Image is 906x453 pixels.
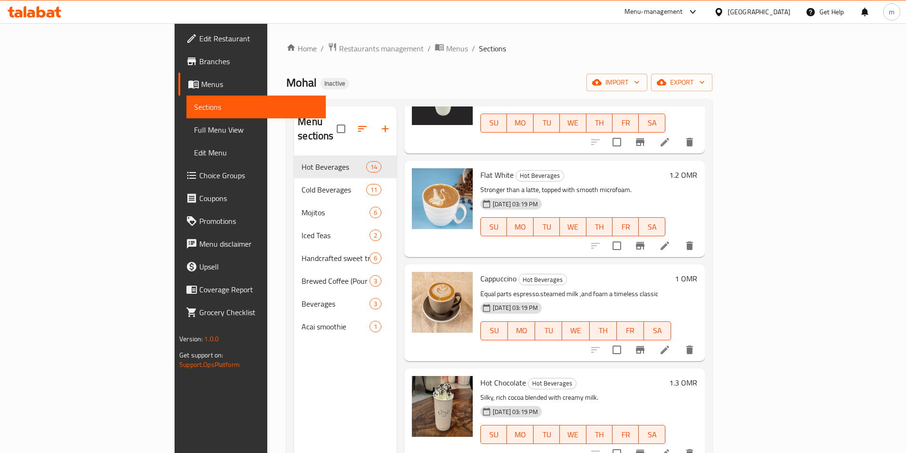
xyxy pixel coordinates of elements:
button: delete [678,234,701,257]
span: SU [485,428,503,442]
span: Sections [479,43,506,54]
a: Menus [178,73,326,96]
span: 11 [367,185,381,194]
div: Handcrafted sweet treats to pair perfectly with your coffee6 [294,247,397,270]
div: Cold Beverages11 [294,178,397,201]
button: WE [560,217,586,236]
span: Menus [201,78,318,90]
span: Hot Beverages [528,378,576,389]
span: SA [643,220,661,234]
h6: 1.3 OMR [669,376,697,389]
span: 14 [367,163,381,172]
button: SU [480,321,508,340]
p: Silky, rich cocoa blended with creamy milk. [480,392,665,404]
span: Inactive [321,79,349,87]
h6: 1 OMR [675,272,697,285]
button: TU [534,217,560,236]
span: TH [590,116,609,130]
span: TH [590,220,609,234]
span: SA [643,116,661,130]
div: Mojitos6 [294,201,397,224]
img: Cappuccino [412,272,473,333]
button: SU [480,217,507,236]
button: SA [639,425,665,444]
span: TH [590,428,609,442]
span: FR [616,428,635,442]
span: Coverage Report [199,284,318,295]
button: SA [639,217,665,236]
div: Hot Beverages14 [294,155,397,178]
a: Promotions [178,210,326,232]
span: [DATE] 03:19 PM [489,200,542,209]
span: Hot Beverages [516,170,564,181]
span: WE [564,220,582,234]
div: Hot Beverages [518,274,567,285]
span: TU [537,428,556,442]
span: TU [539,324,558,337]
button: FR [613,114,639,133]
span: Promotions [199,215,318,227]
span: Restaurants management [339,43,424,54]
p: Stronger than a latte, topped with smooth microfoam. [480,184,665,196]
a: Menu disclaimer [178,232,326,255]
span: Menus [446,43,468,54]
span: Cappuccino [480,271,516,286]
span: SA [643,428,661,442]
div: items [370,252,381,264]
nav: Menu sections [294,152,397,342]
span: 3 [370,277,381,286]
span: Select to update [607,132,627,152]
div: Beverages [302,298,370,309]
span: Flat White [480,168,514,182]
span: WE [564,116,582,130]
span: Sections [194,101,318,113]
a: Edit menu item [659,240,671,251]
span: Hot Beverages [519,274,566,285]
button: TH [590,321,617,340]
span: TU [537,220,556,234]
a: Sections [186,96,326,118]
span: Handcrafted sweet treats to pair perfectly with your coffee [302,252,370,264]
span: TU [537,116,556,130]
a: Choice Groups [178,164,326,187]
span: Acai smoothie [302,321,370,332]
span: SU [485,324,504,337]
span: Full Menu View [194,124,318,135]
span: Select to update [607,340,627,360]
button: TH [586,114,613,133]
span: Select to update [607,236,627,256]
div: items [370,230,381,241]
button: WE [560,425,586,444]
a: Edit menu item [659,344,671,356]
button: FR [617,321,644,340]
span: Hot Chocolate [480,376,526,390]
button: FR [613,425,639,444]
button: TU [535,321,562,340]
button: import [586,74,647,91]
a: Coupons [178,187,326,210]
div: Mojitos [302,207,370,218]
span: FR [621,324,640,337]
div: Acai smoothie1 [294,315,397,338]
a: Support.OpsPlatform [179,358,240,371]
a: Full Menu View [186,118,326,141]
span: FR [616,220,635,234]
span: Edit Restaurant [199,33,318,44]
span: Brewed Coffee (Pour Over) [302,275,370,287]
button: WE [560,114,586,133]
button: Branch-specific-item [629,338,652,361]
button: export [651,74,712,91]
button: Add section [374,117,397,140]
span: import [594,77,640,88]
button: TH [586,425,613,444]
div: Hot Beverages [528,378,576,389]
img: Flat White [412,168,473,229]
span: Get support on: [179,349,223,361]
a: Upsell [178,255,326,278]
span: WE [566,324,585,337]
div: Cold Beverages [302,184,366,195]
span: Grocery Checklist [199,307,318,318]
button: MO [507,114,533,133]
nav: breadcrumb [286,42,712,55]
li: / [472,43,475,54]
